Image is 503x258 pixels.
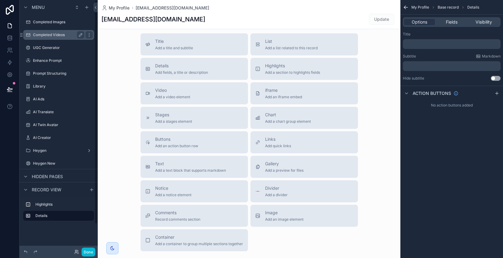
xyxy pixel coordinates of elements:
span: Buttons [155,136,198,142]
span: Record view [32,187,61,193]
span: Add a list related to this record [265,46,318,50]
span: Options [412,19,427,25]
span: Image [265,210,304,216]
span: Hidden pages [32,174,63,180]
button: Done [82,248,95,256]
span: Details [155,63,208,69]
a: AI Twin Avatar [23,120,94,130]
span: Notice [155,185,191,191]
a: [EMAIL_ADDRESS][DOMAIN_NAME] [136,5,209,11]
label: Completed Videos [33,32,82,37]
span: Add an image element [265,217,304,222]
a: AI Translate [23,107,94,117]
span: Add an action button row [155,144,198,148]
label: Title [403,32,410,37]
span: Add fields, a title or description [155,70,208,75]
span: Visibility [476,19,492,25]
button: DividerAdd a divider [250,180,358,202]
a: AI Creator [23,133,94,143]
button: ChartAdd a chart group element [250,107,358,129]
label: Completed Images [33,20,93,24]
button: ImageAdd an image element [250,205,358,227]
label: Hide subtitle [403,76,424,81]
span: Record comments section [155,217,200,222]
a: Completed Videos [23,30,94,40]
span: Add a chart group element [265,119,311,124]
span: Action buttons [413,90,451,96]
div: No action buttons added [400,100,503,110]
button: ButtonsAdd an action button row [140,131,248,153]
label: AI Creator [33,135,93,140]
a: Completed Images [23,17,94,27]
span: Add an iframe embed [265,95,302,99]
span: Add a notice element [155,193,191,197]
button: DetailsAdd fields, a title or description [140,58,248,80]
a: Markdown [476,54,501,59]
span: Add a divider [265,193,288,197]
button: VideoAdd a video element [140,82,248,104]
label: Enhance Prompt [33,58,93,63]
a: UGC Generator [23,43,94,53]
span: Stages [155,112,192,118]
span: Add a stages element [155,119,192,124]
span: Divider [265,185,288,191]
label: Prompt Structuring [33,71,93,76]
a: Heygen New [23,159,94,168]
span: List [265,38,318,44]
a: AI Ads [23,94,94,104]
span: Chart [265,112,311,118]
button: iframeAdd an iframe embed [250,82,358,104]
label: AI Twin Avatar [33,122,93,127]
button: ContainerAdd a container to group multiple sections together [140,229,248,251]
button: HighlightsAdd a section to highlights fields [250,58,358,80]
a: Enhance Prompt [23,56,94,65]
span: Title [155,38,193,44]
h1: [EMAIL_ADDRESS][DOMAIN_NAME] [101,15,205,24]
label: Subtitle [403,54,416,59]
label: Highlights [35,202,92,207]
button: CommentsRecord comments section [140,205,248,227]
span: Add a video element [155,95,190,99]
button: StagesAdd a stages element [140,107,248,129]
label: UGC Generator [33,45,93,50]
a: Heygen [23,146,94,155]
span: Add a preview for files [265,168,304,173]
button: TitleAdd a title and subtitle [140,33,248,55]
label: Details [35,213,89,218]
span: Video [155,87,190,93]
span: Add a container to group multiple sections together [155,241,243,246]
label: Library [33,84,93,89]
span: Highlights [265,63,320,69]
span: My Profile [109,5,129,11]
span: Gallery [265,161,304,167]
span: Text [155,161,226,167]
span: Base record [438,5,459,10]
div: scrollable content [403,39,501,49]
span: Container [155,234,243,240]
div: scrollable content [20,197,98,227]
span: Fields [446,19,457,25]
label: Heygen New [33,161,93,166]
span: iframe [265,87,302,93]
label: Heygen [33,148,84,153]
span: Comments [155,210,200,216]
button: ListAdd a list related to this record [250,33,358,55]
label: AI Ads [33,97,93,102]
span: Add a text block that supports markdown [155,168,226,173]
a: Prompt Structuring [23,69,94,78]
span: Add quick links [265,144,291,148]
div: scrollable content [403,61,501,71]
button: GalleryAdd a preview for files [250,156,358,178]
span: Links [265,136,291,142]
span: Add a section to highlights fields [265,70,320,75]
button: TextAdd a text block that supports markdown [140,156,248,178]
a: Library [23,81,94,91]
button: NoticeAdd a notice element [140,180,248,202]
label: AI Translate [33,110,93,114]
span: Add a title and subtitle [155,46,193,50]
span: Details [467,5,479,10]
span: My Profile [411,5,429,10]
span: Markdown [482,54,501,59]
a: My Profile [101,5,129,11]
